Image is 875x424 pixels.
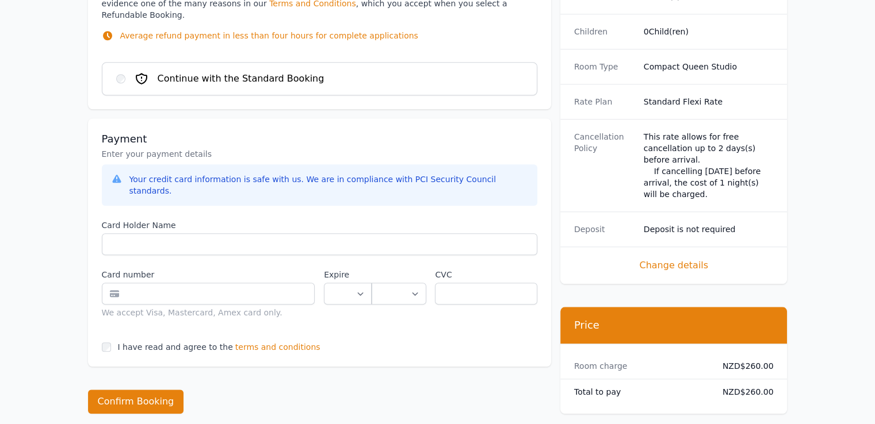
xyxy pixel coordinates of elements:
[102,269,315,280] label: Card number
[574,61,635,72] dt: Room Type
[644,131,774,200] div: This rate allows for free cancellation up to 2 days(s) before arrival. If cancelling [DATE] befor...
[574,96,635,107] dt: Rate Plan
[102,219,537,231] label: Card Holder Name
[235,341,320,353] span: terms and conditions
[644,61,774,72] dd: Compact Queen Studio
[129,174,528,196] div: Your credit card information is safe with us. We are in compliance with PCI Security Council stan...
[102,148,537,160] p: Enter your payment details
[574,386,704,398] dt: Total to pay
[574,360,704,372] dt: Room charge
[435,269,537,280] label: CVC
[102,307,315,318] div: We accept Visa, Mastercard, Amex card only.
[574,318,774,332] h3: Price
[644,96,774,107] dd: Standard Flexi Rate
[574,259,774,272] span: Change details
[120,30,418,41] p: Average refund payment in less than four hours for complete applications
[574,26,635,37] dt: Children
[88,390,184,414] button: Confirm Booking
[118,342,233,352] label: I have read and agree to the
[644,223,774,235] dd: Deposit is not required
[102,132,537,146] h3: Payment
[713,386,774,398] dd: NZD$260.00
[713,360,774,372] dd: NZD$260.00
[574,131,635,200] dt: Cancellation Policy
[158,72,324,86] span: Continue with the Standard Booking
[324,269,372,280] label: Expire
[644,26,774,37] dd: 0 Child(ren)
[372,269,426,280] label: .
[574,223,635,235] dt: Deposit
